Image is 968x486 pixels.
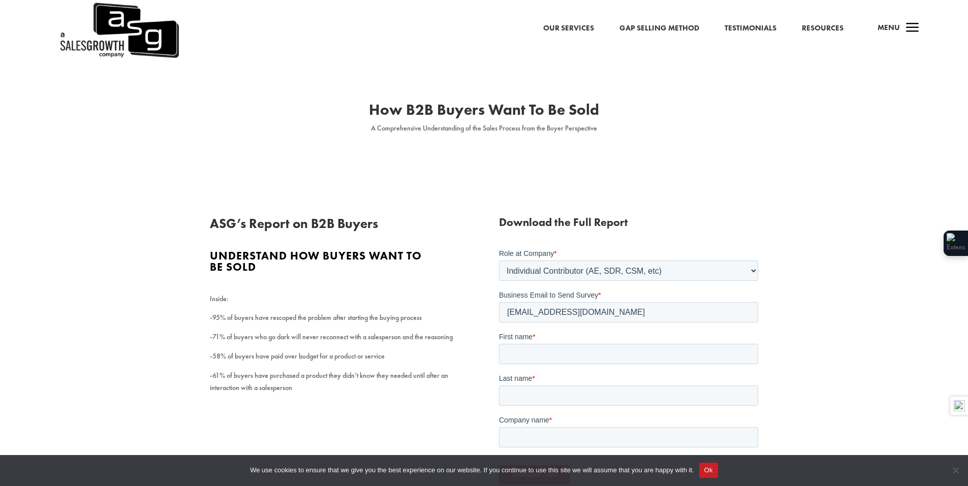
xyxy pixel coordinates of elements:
[725,22,776,35] a: Testimonials
[802,22,844,35] a: Resources
[699,463,718,478] button: Ok
[902,18,923,39] span: a
[878,22,900,33] span: Menu
[543,22,594,35] a: Our Services
[250,465,694,475] span: We use cookies to ensure that we give you the best experience on our website. If you continue to ...
[210,248,422,274] span: Understand how buyers want to be sold
[369,100,599,119] span: How B2B Buyers Want To Be Sold
[210,215,378,232] span: ASG’s Report on B2B Buyers
[499,217,758,233] h3: Download the Full Report
[210,350,469,370] p: -58% of buyers have paid over budget for a product or service
[947,233,965,253] img: Extension Icon
[210,293,469,312] p: Inside:
[210,312,469,331] p: -95% of buyers have rescoped the problem after starting the buying process
[950,465,960,475] span: No
[210,370,469,394] p: -61% of buyers have purchased a product they didn’t know they needed until after an interaction w...
[619,22,699,35] a: Gap Selling Method
[371,123,597,133] span: A Comprehensive Understanding of the Sales Process from the Buyer Perspective
[210,331,469,350] p: -71% of buyers who go dark will never reconnect with a salesperson and the reasoning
